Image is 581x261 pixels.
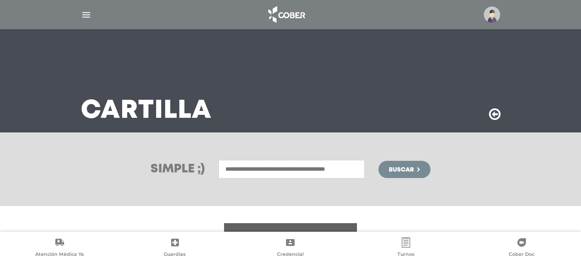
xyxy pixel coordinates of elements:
[81,9,92,20] img: Cober_menu-lines-white.svg
[484,6,500,23] img: profile-placeholder.svg
[164,251,186,259] span: Guardias
[233,237,348,259] a: Credencial
[397,251,415,259] span: Turnos
[509,251,535,259] span: Cober Doc
[81,100,212,122] h3: Cartilla
[117,237,233,259] a: Guardias
[389,167,414,173] span: Buscar
[378,161,430,178] button: Buscar
[264,4,309,25] img: logo_cober_home-white.png
[151,163,205,175] h3: Simple ;)
[348,237,464,259] a: Turnos
[35,251,84,259] span: Atención Médica Ya
[464,237,579,259] a: Cober Doc
[277,251,304,259] span: Credencial
[2,237,117,259] a: Atención Médica Ya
